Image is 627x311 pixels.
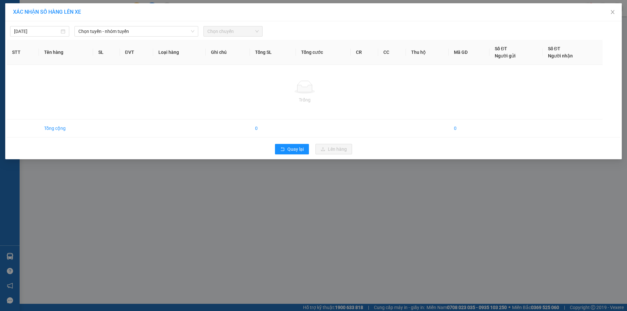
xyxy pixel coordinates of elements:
span: Chọn tuyến - nhóm tuyến [78,26,194,36]
span: rollback [280,147,285,152]
span: Số ĐT [548,46,560,51]
th: STT [7,40,39,65]
button: uploadLên hàng [315,144,352,154]
span: Quay lại [287,146,304,153]
td: 0 [250,119,296,137]
th: SL [93,40,120,65]
button: Close [603,3,622,22]
div: Trống [12,96,597,103]
span: down [191,29,195,33]
td: 0 [449,119,490,137]
span: Người nhận [548,53,573,58]
th: Mã GD [449,40,490,65]
span: Số ĐT [495,46,507,51]
th: CC [378,40,406,65]
th: ĐVT [120,40,153,65]
span: close [610,9,615,15]
th: Tổng SL [250,40,296,65]
th: Tổng cước [296,40,351,65]
th: Thu hộ [406,40,448,65]
input: 11/10/2025 [14,28,59,35]
span: Người gửi [495,53,516,58]
th: Loại hàng [153,40,206,65]
td: Tổng cộng [39,119,93,137]
th: Ghi chú [206,40,250,65]
button: rollbackQuay lại [275,144,309,154]
th: CR [351,40,378,65]
span: Chọn chuyến [207,26,259,36]
span: XÁC NHẬN SỐ HÀNG LÊN XE [13,9,81,15]
th: Tên hàng [39,40,93,65]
